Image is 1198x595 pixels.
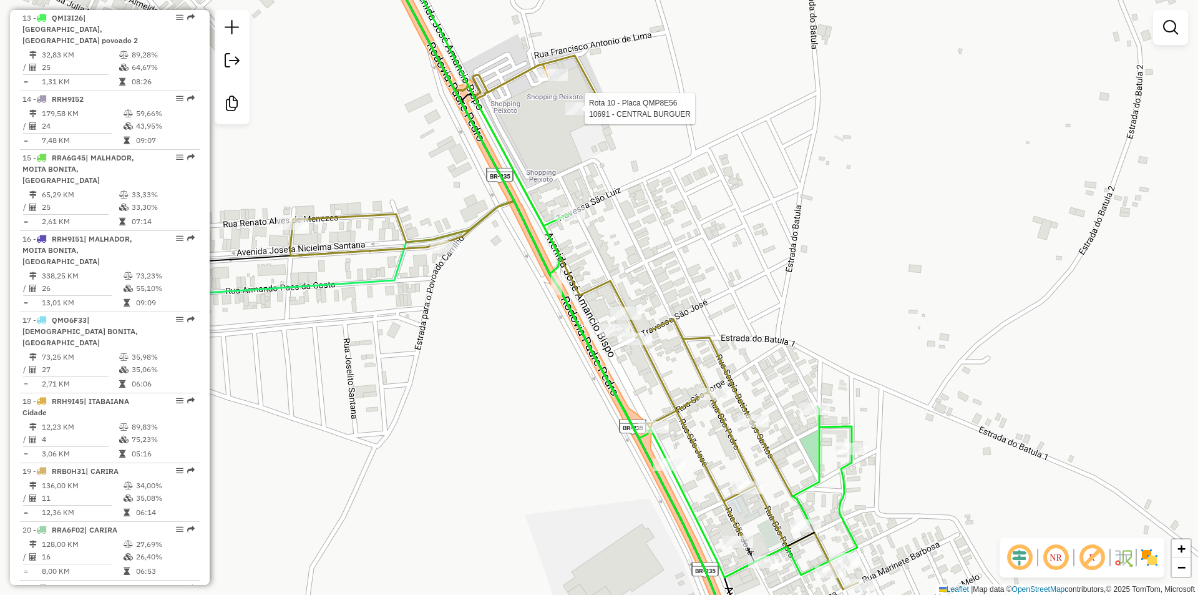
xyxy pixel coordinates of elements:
[1172,539,1191,558] a: Zoom in
[22,396,129,417] span: 18 -
[131,351,194,363] td: 35,98%
[1005,543,1035,573] span: Ocultar deslocamento
[124,272,133,280] i: % de utilização do peso
[29,272,37,280] i: Distância Total
[41,270,123,282] td: 338,25 KM
[187,95,195,102] em: Rota exportada
[41,76,119,88] td: 1,31 KM
[124,285,133,292] i: % de utilização da cubagem
[119,366,129,373] i: % de utilização da cubagem
[22,551,29,563] td: /
[1012,585,1065,594] a: OpenStreetMap
[176,584,183,592] em: Opções
[29,204,37,211] i: Total de Atividades
[22,94,84,104] span: 14 -
[220,48,245,76] a: Exportar sessão
[22,363,29,376] td: /
[29,122,37,130] i: Total de Atividades
[29,366,37,373] i: Total de Atividades
[131,421,194,433] td: 89,83%
[41,363,119,376] td: 27
[52,13,83,22] span: QMI3I26
[52,584,84,593] span: RRA6F45
[22,134,29,147] td: =
[135,506,195,519] td: 06:14
[41,61,119,74] td: 25
[119,380,125,388] i: Tempo total em rota
[176,316,183,323] em: Opções
[41,538,123,551] td: 128,00 KM
[124,568,130,575] i: Tempo total em rota
[22,76,29,88] td: =
[22,153,134,185] span: 15 -
[22,13,138,45] span: | [GEOGRAPHIC_DATA], [GEOGRAPHIC_DATA] povoado 2
[41,351,119,363] td: 73,25 KM
[1139,548,1159,568] img: Exibir/Ocultar setores
[29,541,37,548] i: Distância Total
[29,482,37,489] i: Distância Total
[187,397,195,405] em: Rota exportada
[29,64,37,71] i: Total de Atividades
[22,506,29,519] td: =
[124,494,133,502] i: % de utilização da cubagem
[22,234,132,266] span: | MALHADOR, MOITA BONITA, [GEOGRAPHIC_DATA]
[22,492,29,504] td: /
[187,154,195,161] em: Rota exportada
[119,450,125,458] i: Tempo total em rota
[124,553,133,561] i: % de utilização da cubagem
[41,421,119,433] td: 12,23 KM
[22,525,117,534] span: 20 -
[22,448,29,460] td: =
[135,120,195,132] td: 43,95%
[41,49,119,61] td: 32,83 KM
[135,492,195,504] td: 35,08%
[187,316,195,323] em: Rota exportada
[41,215,119,228] td: 2,61 KM
[52,396,84,406] span: RRH9I45
[119,204,129,211] i: % de utilização da cubagem
[52,315,87,325] span: QMO6F33
[124,122,133,130] i: % de utilização da cubagem
[29,285,37,292] i: Total de Atividades
[22,565,29,578] td: =
[41,189,119,201] td: 65,29 KM
[1113,548,1133,568] img: Fluxo de ruas
[939,585,969,594] a: Leaflet
[1077,543,1107,573] span: Exibir rótulo
[119,353,129,361] i: % de utilização do peso
[41,565,123,578] td: 8,00 KM
[124,509,130,516] i: Tempo total em rota
[41,201,119,214] td: 25
[135,479,195,492] td: 34,00%
[41,433,119,446] td: 4
[131,378,194,390] td: 06:06
[85,466,119,476] span: | CARIRA
[176,154,183,161] em: Opções
[22,215,29,228] td: =
[1177,559,1186,575] span: −
[41,479,123,492] td: 136,00 KM
[29,191,37,199] i: Distância Total
[176,467,183,475] em: Opções
[41,448,119,460] td: 3,06 KM
[22,234,132,266] span: 16 -
[22,396,129,417] span: | ITABAIANA Cidade
[22,466,119,476] span: 19 -
[22,120,29,132] td: /
[1041,543,1071,573] span: Ocultar NR
[22,433,29,446] td: /
[1172,558,1191,577] a: Zoom out
[29,436,37,443] i: Total de Atividades
[119,218,125,225] i: Tempo total em rota
[220,91,245,119] a: Criar modelo
[41,551,123,563] td: 16
[22,315,138,347] span: 17 -
[52,234,84,243] span: RRH9I51
[135,297,195,309] td: 09:09
[22,201,29,214] td: /
[176,526,183,533] em: Opções
[22,282,29,295] td: /
[135,107,195,120] td: 59,66%
[22,13,138,45] span: 13 -
[187,467,195,475] em: Rota exportada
